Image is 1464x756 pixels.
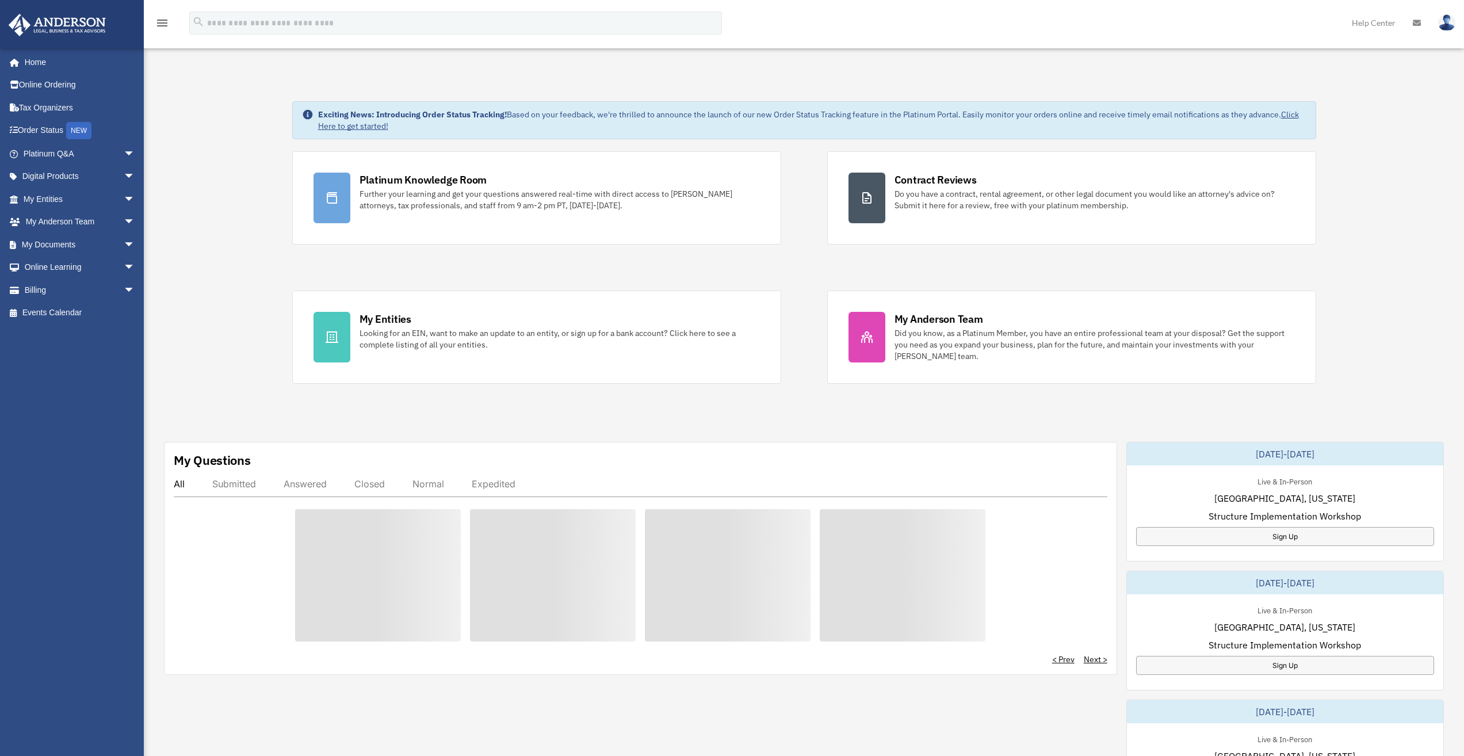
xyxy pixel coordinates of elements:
[1209,638,1361,652] span: Structure Implementation Workshop
[1127,571,1443,594] div: [DATE]-[DATE]
[318,109,507,120] strong: Exciting News: Introducing Order Status Tracking!
[66,122,91,139] div: NEW
[8,51,147,74] a: Home
[292,291,781,384] a: My Entities Looking for an EIN, want to make an update to an entity, or sign up for a bank accoun...
[8,96,152,119] a: Tax Organizers
[360,327,760,350] div: Looking for an EIN, want to make an update to an entity, or sign up for a bank account? Click her...
[8,278,152,301] a: Billingarrow_drop_down
[318,109,1299,131] a: Click Here to get started!
[895,327,1295,362] div: Did you know, as a Platinum Member, you have an entire professional team at your disposal? Get th...
[895,312,983,326] div: My Anderson Team
[1127,700,1443,723] div: [DATE]-[DATE]
[1084,654,1107,665] a: Next >
[284,478,327,490] div: Answered
[124,142,147,166] span: arrow_drop_down
[1127,442,1443,465] div: [DATE]-[DATE]
[174,452,251,469] div: My Questions
[895,188,1295,211] div: Do you have a contract, rental agreement, or other legal document you would like an attorney's ad...
[895,173,977,187] div: Contract Reviews
[1248,604,1321,616] div: Live & In-Person
[5,14,109,36] img: Anderson Advisors Platinum Portal
[8,74,152,97] a: Online Ordering
[827,291,1316,384] a: My Anderson Team Did you know, as a Platinum Member, you have an entire professional team at your...
[8,165,152,188] a: Digital Productsarrow_drop_down
[360,173,487,187] div: Platinum Knowledge Room
[1136,656,1434,675] a: Sign Up
[360,312,411,326] div: My Entities
[8,119,152,143] a: Order StatusNEW
[8,233,152,256] a: My Documentsarrow_drop_down
[155,20,169,30] a: menu
[1214,620,1355,634] span: [GEOGRAPHIC_DATA], [US_STATE]
[124,256,147,280] span: arrow_drop_down
[1209,509,1361,523] span: Structure Implementation Workshop
[192,16,205,28] i: search
[360,188,760,211] div: Further your learning and get your questions answered real-time with direct access to [PERSON_NAM...
[8,188,152,211] a: My Entitiesarrow_drop_down
[124,278,147,302] span: arrow_drop_down
[1248,475,1321,487] div: Live & In-Person
[1248,732,1321,744] div: Live & In-Person
[472,478,515,490] div: Expedited
[174,478,185,490] div: All
[1214,491,1355,505] span: [GEOGRAPHIC_DATA], [US_STATE]
[412,478,444,490] div: Normal
[292,151,781,245] a: Platinum Knowledge Room Further your learning and get your questions answered real-time with dire...
[8,301,152,324] a: Events Calendar
[155,16,169,30] i: menu
[827,151,1316,245] a: Contract Reviews Do you have a contract, rental agreement, or other legal document you would like...
[124,211,147,234] span: arrow_drop_down
[8,142,152,165] a: Platinum Q&Aarrow_drop_down
[1438,14,1455,31] img: User Pic
[212,478,256,490] div: Submitted
[1052,654,1075,665] a: < Prev
[124,165,147,189] span: arrow_drop_down
[318,109,1306,132] div: Based on your feedback, we're thrilled to announce the launch of our new Order Status Tracking fe...
[354,478,385,490] div: Closed
[8,256,152,279] a: Online Learningarrow_drop_down
[124,188,147,211] span: arrow_drop_down
[8,211,152,234] a: My Anderson Teamarrow_drop_down
[1136,527,1434,546] a: Sign Up
[124,233,147,257] span: arrow_drop_down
